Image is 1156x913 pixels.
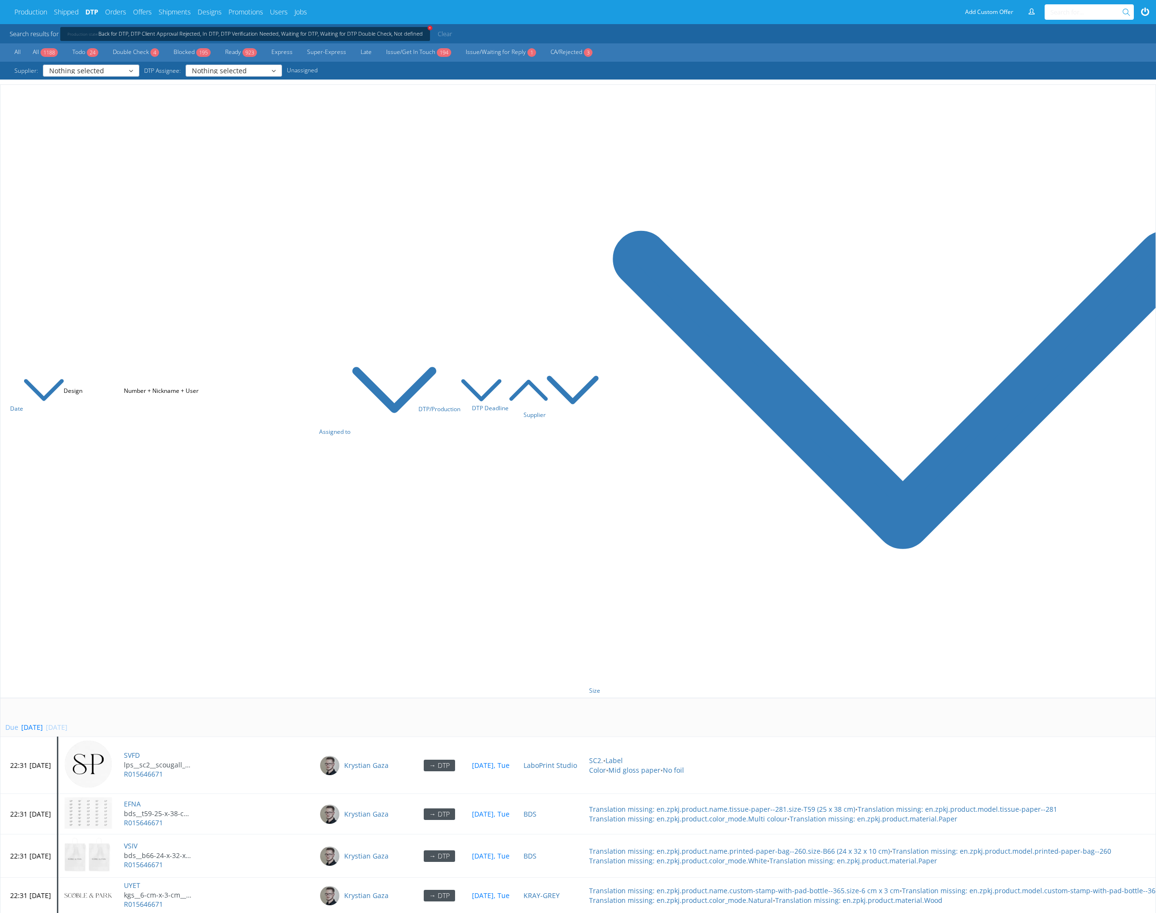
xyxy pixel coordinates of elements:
[960,4,1019,20] a: Add Custom Offer
[344,761,389,770] a: Krystian Gaza
[10,851,51,861] p: 22:31 [DATE]
[424,760,455,771] div: → DTP
[589,886,900,895] a: Translation missing: en.zpkj.product.name.custom-stamp-with-pad-bottle--365.size-6 cm x 3 cm
[295,7,307,17] a: Jobs
[589,814,787,823] a: Translation missing: en.zpkj.product.color_mode.Multi colour
[124,809,191,819] p: bds__t59-25-x-38-cm__scougall_knight__EFNA
[589,896,773,905] a: Translation missing: en.zpkj.product.color_mode.Natural
[169,46,215,59] a: Blocked195
[424,809,455,819] a: → DTP
[124,860,163,869] a: R015646671
[43,65,139,77] button: Nothing selected
[589,805,855,814] a: Translation missing: en.zpkj.product.name.tissue-paper--281.size-T59 (25 x 38 cm)
[424,761,455,770] a: → DTP
[435,27,455,41] a: Clear
[124,841,137,850] a: VSIV
[133,7,152,17] a: Offers
[124,760,308,770] a: lps__sc2__scougall_knight__SVFD
[319,428,438,436] a: Assigned to
[344,809,389,819] a: Krystian Gaza
[64,893,112,898] img: version_two_editor_design
[40,48,58,57] span: 1188
[186,65,282,77] button: Nothing selected
[790,814,957,823] a: Translation missing: en.zpkj.product.material.Paper
[54,7,79,17] a: Shipped
[524,891,560,900] a: KRAY-GREY
[10,29,59,38] span: Search results for
[220,46,262,59] a: Ready923
[344,891,389,900] a: Krystian Gaza
[424,851,455,860] a: → DTP
[18,723,43,732] div: [DATE]
[87,48,98,57] span: 24
[108,46,164,59] a: Double Check4
[150,48,159,57] span: 4
[67,32,423,36] a: +Production state:Back for DTP, DTP Client Approval Rejected, In DTP, DTP Verification Needed, Wa...
[10,891,51,900] p: 22:31 [DATE]
[524,851,537,860] a: BDS
[472,404,549,412] a: DTP Deadline
[124,890,308,900] a: kgs__6-cm-x-3-cm__scougall_knight__UYET
[524,809,537,819] a: BDS
[663,765,684,775] a: No foil
[589,765,606,775] a: Color
[270,7,288,17] a: Users
[461,46,541,59] a: Issue/Waiting for Reply1
[437,48,451,57] span: 194
[589,756,603,765] a: SC2.
[282,65,323,77] a: Unassigned
[124,890,191,900] p: kgs__6-cm-x-3-cm__scougall_knight__UYET
[302,46,351,59] a: Super-Express
[196,48,211,57] span: 195
[159,7,191,17] a: Shipments
[424,890,455,901] div: → DTP
[10,65,43,77] span: Supplier:
[192,68,269,74] span: Nothing selected
[1050,4,1124,20] input: Search for...
[424,850,455,862] div: → DTP
[769,856,937,865] a: Translation missing: en.zpkj.product.material.Paper
[124,799,141,808] a: EFNA
[198,7,222,17] a: Designs
[524,761,577,770] a: LaboPrint Studio
[14,7,47,17] a: Production
[10,809,51,819] p: 22:31 [DATE]
[85,7,98,17] a: DTP
[472,851,510,860] a: [DATE], Tue
[589,856,767,865] a: Translation missing: en.zpkj.product.color_mode.White
[229,7,263,17] a: Promotions
[472,809,510,819] a: [DATE], Tue
[124,809,308,819] a: bds__t59-25-x-38-cm__scougall_knight__EFNA
[10,404,65,413] a: Date
[64,837,112,873] img: version_two_editor_design
[381,46,456,59] a: Issue/Get In Touch194
[242,48,257,57] span: 923
[608,765,660,775] a: Mid gloss paper
[124,818,163,827] a: R015646671
[118,85,313,698] th: Number + Nickname + User
[356,46,376,59] a: Late
[124,900,163,909] a: R015646671
[344,851,389,861] a: Krystian Gaza
[584,48,592,57] span: 3
[418,405,502,413] a: DTP/Production
[105,7,126,17] a: Orders
[472,891,510,900] a: [DATE], Tue
[472,761,510,770] a: [DATE], Tue
[5,723,18,732] div: Due
[124,851,191,860] p: bds__b66-24-x-32-x-10-cm__scougall_knight__VSIV
[67,31,98,37] span: Production state:
[139,65,186,77] span: DTP Assignee:
[424,808,455,820] div: → DTP
[28,46,63,59] a: All1188
[427,25,433,30] span: +
[124,851,308,860] a: bds__b66-24-x-32-x-10-cm__scougall_knight__VSIV
[124,760,191,770] p: lps__sc2__scougall_knight__SVFD
[546,46,597,59] a: CA/Rejected3
[49,68,127,74] span: Nothing selected
[605,756,623,765] a: Label
[124,881,140,890] a: UYET
[892,846,1111,856] a: Translation missing: en.zpkj.product.model.printed-paper-bag--260
[58,85,119,698] th: Design
[589,846,890,856] a: Translation missing: en.zpkj.product.name.printed-paper-bag--260.size-B66 (24 x 32 x 10 cm)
